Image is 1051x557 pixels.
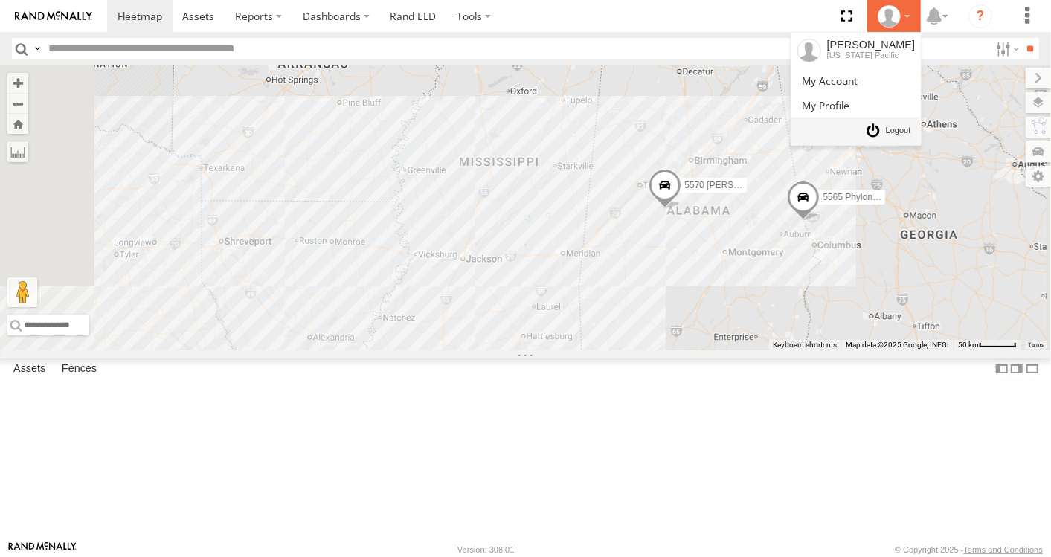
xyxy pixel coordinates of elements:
label: Dock Summary Table to the Right [1009,358,1024,380]
img: rand-logo.svg [15,11,92,22]
label: Search Query [31,38,43,59]
div: Scott Ambler [872,5,916,28]
a: Visit our Website [8,542,77,557]
div: [US_STATE] Pacific [827,51,915,59]
label: Fences [54,358,104,379]
label: Map Settings [1026,166,1051,187]
button: Map Scale: 50 km per 47 pixels [954,340,1021,350]
label: Measure [7,141,28,162]
span: 5570 [PERSON_NAME] [684,180,780,190]
div: [PERSON_NAME] [827,39,915,51]
button: Zoom Home [7,114,28,134]
a: Terms (opens in new tab) [1029,342,1044,348]
span: 50 km [958,341,979,349]
button: Drag Pegman onto the map to open Street View [7,277,37,307]
div: © Copyright 2025 - [895,545,1043,554]
span: 5565 Phylon [PERSON_NAME] [823,192,948,202]
button: Zoom out [7,93,28,114]
a: Terms and Conditions [964,545,1043,554]
label: Hide Summary Table [1025,358,1040,380]
i: ? [968,4,992,28]
label: Assets [6,358,53,379]
span: Map data ©2025 Google, INEGI [846,341,949,349]
button: Keyboard shortcuts [773,340,837,350]
label: Dock Summary Table to the Left [994,358,1009,380]
label: Search Filter Options [990,38,1022,59]
button: Zoom in [7,73,28,93]
div: Version: 308.01 [457,545,514,554]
